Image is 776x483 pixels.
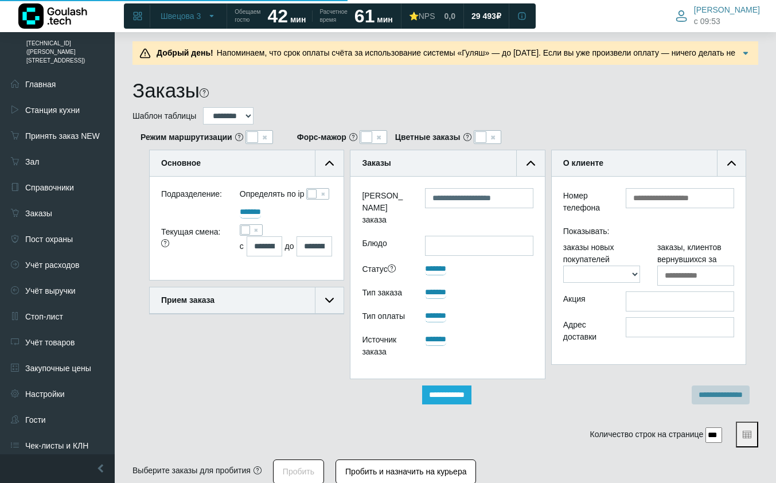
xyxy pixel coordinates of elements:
b: Режим маршрутизации [141,131,232,143]
div: Подразделение: [153,188,231,205]
a: Обещаем гостю 42 мин Расчетное время 61 мин [228,6,399,26]
span: 29 493 [471,11,496,21]
div: Статус [353,262,416,279]
span: Обещаем гостю [235,8,260,24]
span: Швецова 3 [161,11,201,21]
b: Заказы [362,158,391,168]
img: Предупреждение [139,48,151,59]
label: [PERSON_NAME] заказа [353,188,416,230]
div: Тип оплаты [353,309,416,326]
label: Количество строк на странице [590,429,704,441]
div: Адрес доставки [555,317,617,347]
div: Источник заказа [353,332,416,362]
span: Напоминаем, что срок оплаты счёта за использование системы «Гуляш» — до [DATE]. Если вы уже произ... [153,48,735,81]
img: collapse [527,159,535,168]
label: Шаблон таблицы [132,110,196,122]
a: ⭐NPS 0,0 [402,6,462,26]
div: Акция [555,291,617,311]
strong: 42 [267,6,288,26]
div: Выберите заказы для пробития [132,465,251,477]
div: Показывать: [555,224,743,241]
span: мин [290,15,306,24]
b: Форс-мажор [297,131,346,143]
div: Номер телефона [555,188,617,218]
b: Основное [161,158,201,168]
img: Логотип компании Goulash.tech [18,3,87,29]
strong: 61 [354,6,375,26]
img: collapse [325,159,334,168]
button: [PERSON_NAME] c 09:53 [669,2,767,29]
span: c 09:53 [694,15,720,28]
a: 29 493 ₽ [465,6,508,26]
span: 0,0 [444,11,455,21]
label: Блюдо [353,236,416,256]
img: collapse [325,296,334,305]
b: Добрый день! [157,48,213,57]
button: Швецова 3 [154,7,223,25]
img: collapse [727,159,736,168]
b: О клиенте [563,158,603,168]
span: ₽ [496,11,501,21]
div: Текущая смена: [153,224,231,256]
b: Прием заказа [161,295,215,305]
h1: Заказы [132,79,200,103]
span: NPS [419,11,435,21]
div: Тип заказа [353,285,416,303]
div: заказы новых покупателей [555,241,649,286]
div: ⭐ [409,11,435,21]
img: Подробнее [740,48,751,59]
span: мин [377,15,392,24]
label: Определять по ip [240,188,305,200]
b: Цветные заказы [395,131,461,143]
div: заказы, клиентов вернувшихся за [649,241,743,286]
span: Расчетное время [319,8,347,24]
div: с до [240,236,332,256]
span: [PERSON_NAME] [694,5,760,15]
